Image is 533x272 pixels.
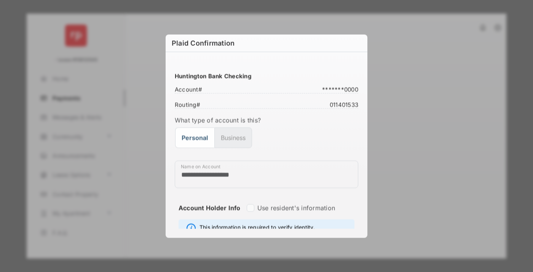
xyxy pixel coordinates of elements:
[166,34,367,52] h6: Plaid Confirmation
[175,116,358,124] label: What type of account is this?
[214,127,252,148] button: Business
[327,101,358,107] span: 011401533
[175,127,214,148] button: Personal
[175,101,203,107] span: Routing #
[199,224,315,233] span: This information is required to verify identity.
[175,72,358,80] h3: Huntington Bank Checking
[179,204,241,225] strong: Account Holder Info
[175,86,204,92] span: Account #
[257,204,335,212] label: Use resident's information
